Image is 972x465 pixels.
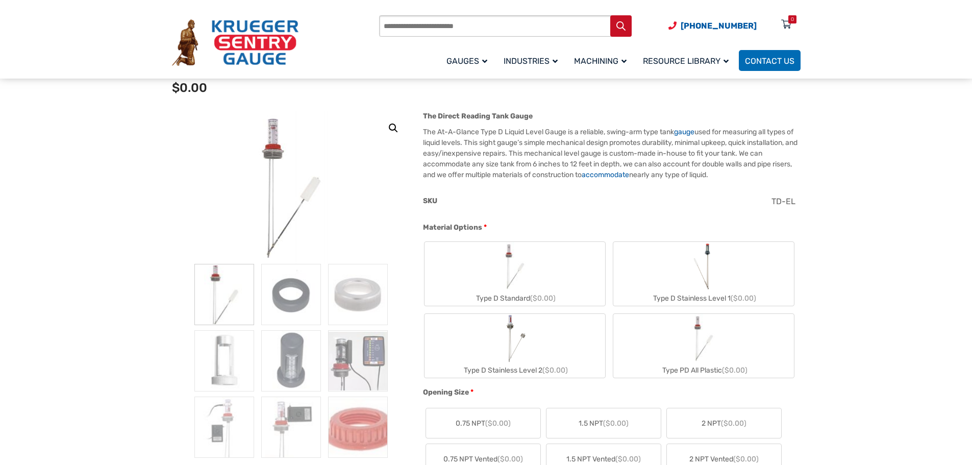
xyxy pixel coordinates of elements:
span: 0.75 NPT [456,418,511,429]
span: ($0.00) [485,419,511,428]
a: Industries [497,48,568,72]
span: Contact Us [745,56,794,66]
span: 2 NPT [702,418,746,429]
div: 0 [791,15,794,23]
a: accommodate [582,170,629,179]
span: 0.75 NPT Vented [443,454,523,464]
a: Contact Us [739,50,801,71]
abbr: required [470,387,473,398]
span: Resource Library [643,56,729,66]
img: At A Glance - Image 3 [328,264,388,325]
span: ($0.00) [722,366,747,375]
a: gauge [674,128,694,136]
img: At A Glance - Image 9 [328,397,388,458]
div: Type D Standard [425,291,605,306]
img: Chemical Sight Gauge [690,242,717,291]
span: 2 NPT Vented [689,454,759,464]
img: At A Glance - Image 5 [261,330,321,391]
label: Type D Stainless Level 2 [425,314,605,378]
strong: The Direct Reading Tank Gauge [423,112,533,120]
span: Gauges [446,56,487,66]
span: TD-EL [771,197,795,206]
span: [PHONE_NUMBER] [681,21,757,31]
img: At A Glance - Image 8 [261,397,321,458]
a: Resource Library [637,48,739,72]
a: View full-screen image gallery [384,119,403,137]
span: 1.5 NPT Vented [566,454,641,464]
span: ($0.00) [530,294,556,303]
span: SKU [423,197,437,205]
label: Type D Standard [425,242,605,306]
a: Gauges [440,48,497,72]
label: Type PD All Plastic [613,314,794,378]
span: $0.00 [172,81,207,95]
img: At A Glance - Image 6 [328,330,388,391]
img: Krueger Sentry Gauge [172,19,298,66]
span: ($0.00) [497,455,523,463]
span: Industries [504,56,558,66]
a: Phone Number (920) 434-8860 [668,19,757,32]
img: At A Glance [194,264,254,325]
span: ($0.00) [615,455,641,463]
span: ($0.00) [733,455,759,463]
abbr: required [484,222,487,233]
div: Type D Stainless Level 2 [425,363,605,378]
span: Material Options [423,223,482,232]
div: Type D Stainless Level 1 [613,291,794,306]
span: ($0.00) [542,366,568,375]
label: Type D Stainless Level 1 [613,242,794,306]
img: At A Glance [230,111,353,264]
a: Machining [568,48,637,72]
img: At A Glance - Image 2 [261,264,321,325]
div: Type PD All Plastic [613,363,794,378]
img: At A Glance - Image 4 [194,330,254,391]
span: ($0.00) [721,419,746,428]
span: 1.5 NPT [579,418,629,429]
span: Opening Size [423,388,469,397]
span: ($0.00) [731,294,756,303]
p: The At-A-Glance Type D Liquid Level Gauge is a reliable, swing-arm type tank used for measuring a... [423,127,800,180]
img: At A Glance - Image 7 [194,397,254,458]
span: ($0.00) [603,419,629,428]
span: Machining [574,56,627,66]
